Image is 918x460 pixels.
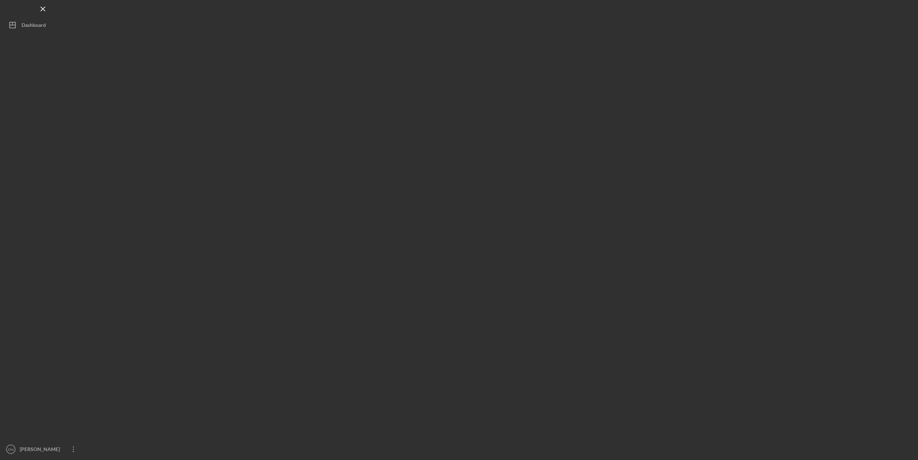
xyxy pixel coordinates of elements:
[4,442,82,456] button: DM[PERSON_NAME]
[8,447,14,451] text: DM
[4,18,82,32] button: Dashboard
[22,18,46,34] div: Dashboard
[18,442,65,458] div: [PERSON_NAME]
